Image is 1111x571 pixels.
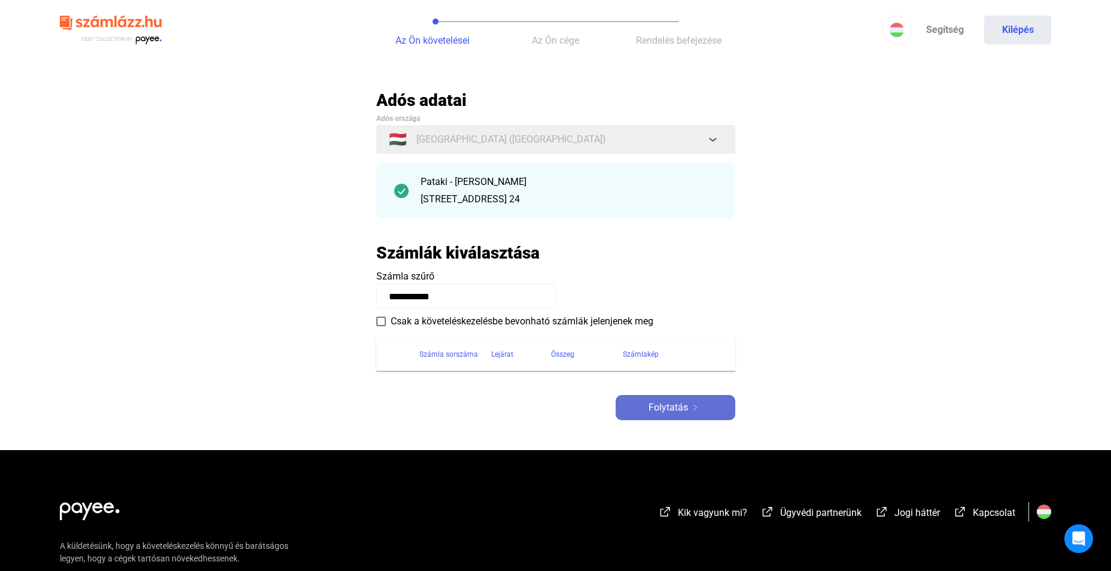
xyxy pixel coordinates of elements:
[416,132,606,147] span: [GEOGRAPHIC_DATA] ([GEOGRAPHIC_DATA])
[421,175,717,189] div: Pataki - [PERSON_NAME]
[60,496,120,520] img: white-payee-white-dot.svg
[491,347,513,362] div: Lejárat
[882,16,911,44] button: HU
[551,347,574,362] div: Összeg
[911,16,978,44] a: Segítség
[658,509,747,520] a: external-link-whiteKik vagyunk mi?
[376,125,735,154] button: 🇭🇺[GEOGRAPHIC_DATA] ([GEOGRAPHIC_DATA])
[1037,505,1051,519] img: HU.svg
[973,507,1015,518] span: Kapcsolat
[394,184,409,198] img: checkmark-darker-green-circle
[391,314,653,329] span: Csak a követeléskezelésbe bevonható számlák jelenjenek meg
[421,192,717,206] div: [STREET_ADDRESS] 24
[649,400,688,415] span: Folytatás
[491,347,551,362] div: Lejárat
[376,90,735,111] h2: Adós adatai
[984,16,1051,44] button: Kilépés
[894,507,940,518] span: Jogi háttér
[953,506,967,518] img: external-link-white
[551,347,623,362] div: Összeg
[760,509,862,520] a: external-link-whiteÜgyvédi partnerünk
[376,271,434,282] span: Számla szűrő
[419,347,478,362] div: Számla sorszáma
[376,114,420,123] span: Adós országa
[389,132,407,147] span: 🇭🇺
[376,242,540,263] h2: Számlák kiválasztása
[623,347,721,362] div: Számlakép
[395,35,470,46] span: Az Ön követelései
[760,506,775,518] img: external-link-white
[636,35,722,46] span: Rendelés befejezése
[875,509,940,520] a: external-link-whiteJogi háttér
[890,23,904,37] img: HU
[678,507,747,518] span: Kik vagyunk mi?
[688,405,702,411] img: arrow-right-white
[780,507,862,518] span: Ügyvédi partnerünk
[953,509,1015,520] a: external-link-whiteKapcsolat
[658,506,672,518] img: external-link-white
[532,35,579,46] span: Az Ön cége
[875,506,889,518] img: external-link-white
[623,347,659,362] div: Számlakép
[616,395,735,420] button: Folytatásarrow-right-white
[60,11,162,50] img: szamlazzhu-logo
[1064,524,1093,553] div: Open Intercom Messenger
[419,347,491,362] div: Számla sorszáma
